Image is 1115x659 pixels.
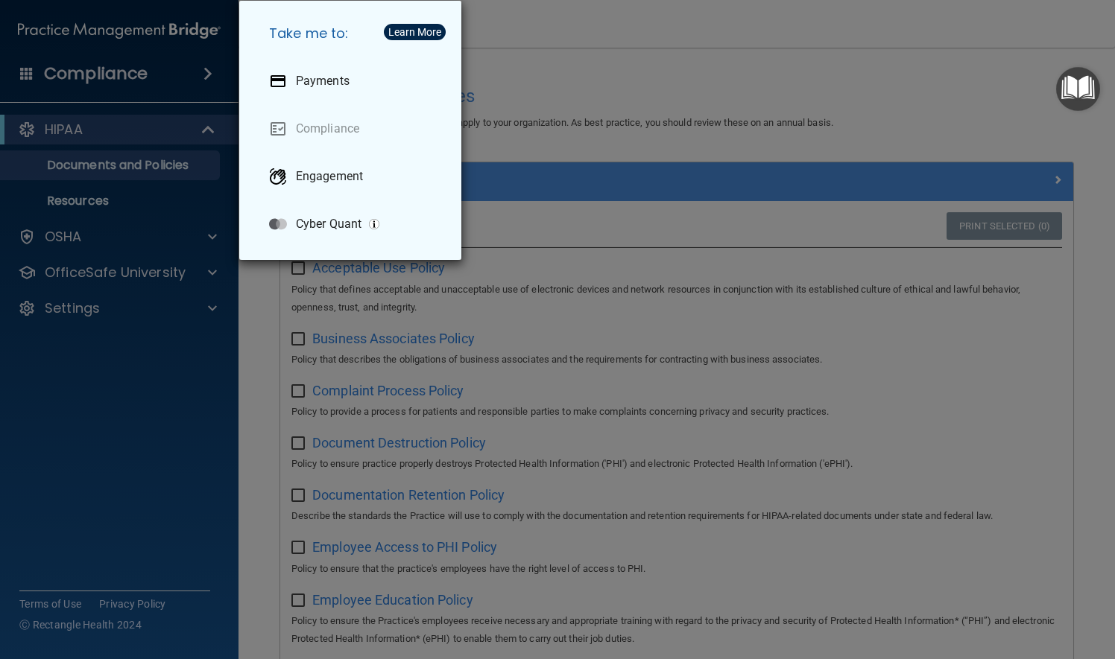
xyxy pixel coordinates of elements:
h5: Take me to: [257,13,449,54]
p: Engagement [296,169,363,184]
p: Payments [296,74,350,89]
a: Compliance [257,108,449,150]
a: Engagement [257,156,449,197]
a: Payments [257,60,449,102]
a: Cyber Quant [257,203,449,245]
div: Learn More [388,27,441,37]
button: Learn More [384,24,446,40]
button: Open Resource Center [1056,67,1100,111]
p: Cyber Quant [296,217,361,232]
